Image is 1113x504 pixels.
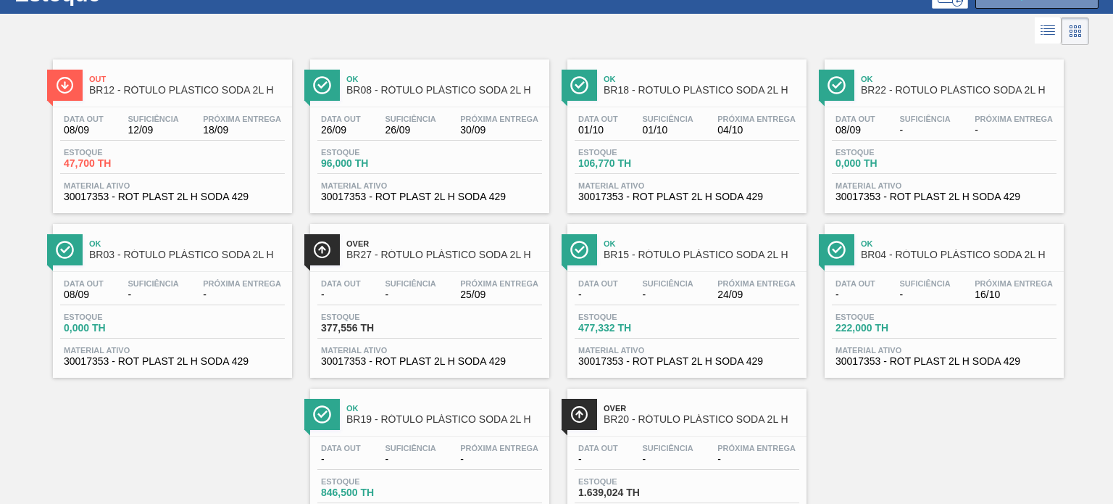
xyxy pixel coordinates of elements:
div: Visão em Cards [1062,17,1089,45]
span: Material ativo [578,181,796,190]
span: 1.639,024 TH [578,487,680,498]
a: ÍconeOkBR22 - RÓTULO PLÁSTICO SODA 2L HData out08/09Suficiência-Próxima Entrega-Estoque0,000 THMa... [814,49,1071,213]
span: 30017353 - ROT PLAST 2L H SODA 429 [835,191,1053,202]
span: 16/10 [975,289,1053,300]
span: Material ativo [64,181,281,190]
span: Data out [578,444,618,453]
span: Próxima Entrega [975,279,1053,288]
a: ÍconeOkBR04 - RÓTULO PLÁSTICO SODA 2L HData out-Suficiência-Próxima Entrega16/10Estoque222,000 TH... [814,213,1071,378]
span: 18/09 [203,125,281,136]
span: Ok [346,404,542,413]
span: Data out [321,279,361,288]
span: Suficiência [899,279,950,288]
img: Ícone [570,76,588,94]
span: - [385,289,435,300]
img: Ícone [313,76,331,94]
span: Ok [604,239,799,248]
span: 12/09 [128,125,178,136]
span: Suficiência [899,115,950,123]
span: BR08 - RÓTULO PLÁSTICO SODA 2L H [346,85,542,96]
span: 08/09 [64,125,104,136]
span: 106,770 TH [578,158,680,169]
span: 477,332 TH [578,323,680,334]
span: 30/09 [460,125,538,136]
span: Ok [89,239,285,248]
span: Próxima Entrega [717,279,796,288]
span: 377,556 TH [321,323,422,334]
span: BR15 - RÓTULO PLÁSTICO SODA 2L H [604,249,799,260]
span: Ok [861,239,1056,248]
span: Próxima Entrega [203,115,281,123]
span: - [578,289,618,300]
img: Ícone [828,241,846,259]
span: - [975,125,1053,136]
span: BR18 - RÓTULO PLÁSTICO SODA 2L H [604,85,799,96]
span: 47,700 TH [64,158,165,169]
a: ÍconeOutBR12 - RÓTULO PLÁSTICO SODA 2L HData out08/09Suficiência12/09Próxima Entrega18/09Estoque4... [42,49,299,213]
span: Data out [321,115,361,123]
span: - [899,289,950,300]
span: Próxima Entrega [203,279,281,288]
span: Data out [578,279,618,288]
span: Estoque [578,313,680,321]
span: - [385,454,435,465]
span: BR22 - RÓTULO PLÁSTICO SODA 2L H [861,85,1056,96]
img: Ícone [313,241,331,259]
span: - [203,289,281,300]
span: - [321,454,361,465]
span: - [717,454,796,465]
span: 0,000 TH [835,158,937,169]
span: BR03 - RÓTULO PLÁSTICO SODA 2L H [89,249,285,260]
span: 30017353 - ROT PLAST 2L H SODA 429 [321,356,538,367]
span: 30017353 - ROT PLAST 2L H SODA 429 [64,356,281,367]
span: 222,000 TH [835,323,937,334]
a: ÍconeOkBR15 - RÓTULO PLÁSTICO SODA 2L HData out-Suficiência-Próxima Entrega24/09Estoque477,332 TH... [556,213,814,378]
span: - [321,289,361,300]
span: Ok [346,75,542,83]
span: 30017353 - ROT PLAST 2L H SODA 429 [835,356,1053,367]
span: Ok [861,75,1056,83]
span: Estoque [578,148,680,157]
img: Ícone [570,405,588,424]
span: Próxima Entrega [717,444,796,453]
span: Material ativo [835,346,1053,355]
span: - [835,289,875,300]
span: Estoque [578,477,680,486]
span: 26/09 [321,125,361,136]
span: Próxima Entrega [460,279,538,288]
span: 30017353 - ROT PLAST 2L H SODA 429 [578,356,796,367]
span: - [128,289,178,300]
span: Material ativo [835,181,1053,190]
a: ÍconeOkBR08 - RÓTULO PLÁSTICO SODA 2L HData out26/09Suficiência26/09Próxima Entrega30/09Estoque96... [299,49,556,213]
img: Ícone [56,76,74,94]
span: Ok [604,75,799,83]
span: 08/09 [64,289,104,300]
span: Data out [835,279,875,288]
span: Material ativo [578,346,796,355]
span: - [578,454,618,465]
span: 26/09 [385,125,435,136]
span: Data out [321,444,361,453]
span: Material ativo [64,346,281,355]
span: Suficiência [642,279,693,288]
img: Ícone [56,241,74,259]
span: Estoque [64,313,165,321]
span: 30017353 - ROT PLAST 2L H SODA 429 [64,191,281,202]
span: 01/10 [578,125,618,136]
span: Suficiência [128,279,178,288]
span: 08/09 [835,125,875,136]
span: Suficiência [385,279,435,288]
span: 25/09 [460,289,538,300]
span: Estoque [835,313,937,321]
span: Material ativo [321,181,538,190]
span: - [642,454,693,465]
span: 0,000 TH [64,323,165,334]
span: Data out [835,115,875,123]
div: Visão em Lista [1035,17,1062,45]
span: Próxima Entrega [975,115,1053,123]
span: 846,500 TH [321,487,422,498]
span: Suficiência [642,444,693,453]
span: 96,000 TH [321,158,422,169]
span: 30017353 - ROT PLAST 2L H SODA 429 [578,191,796,202]
span: - [642,289,693,300]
